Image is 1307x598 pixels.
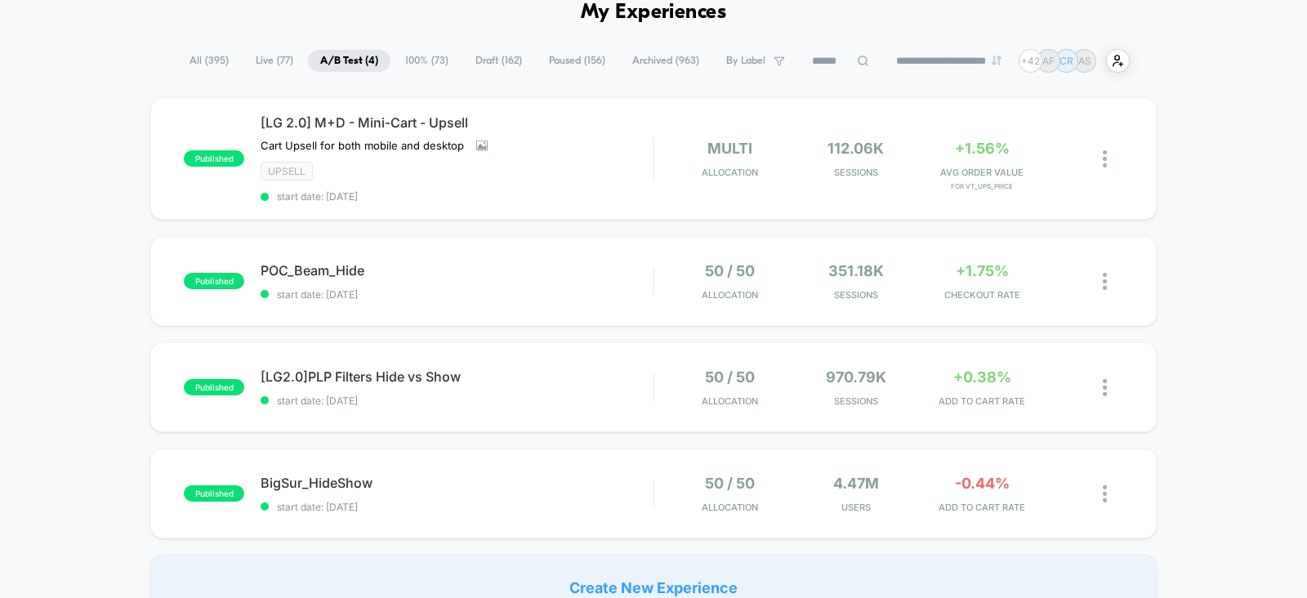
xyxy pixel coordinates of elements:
span: start date: [DATE] [261,190,653,203]
span: Sessions [796,289,915,301]
span: ADD TO CART RATE [923,395,1042,407]
p: AS [1078,55,1091,67]
div: + 42 [1019,49,1042,73]
p: AF [1042,55,1055,67]
span: published [184,150,244,167]
span: Allocation [702,502,758,513]
span: Allocation [702,167,758,178]
span: Upsell [261,162,313,181]
span: Sessions [796,167,915,178]
span: start date: [DATE] [261,288,653,301]
span: start date: [DATE] [261,395,653,407]
span: 970.79k [826,368,886,386]
span: 4.47M [833,475,879,492]
span: All ( 395 ) [177,50,241,72]
img: close [1103,379,1107,396]
span: -0.44% [955,475,1010,492]
h1: My Experiences [581,1,727,25]
span: Paused ( 156 ) [537,50,618,72]
span: +1.75% [956,262,1009,279]
span: Archived ( 963 ) [620,50,711,72]
span: AVG ORDER VALUE [923,167,1042,178]
span: POC_Beam_Hide [261,262,653,279]
span: Cart Upsell for both mobile and desktop [261,139,464,152]
span: +0.38% [953,368,1011,386]
span: Draft ( 162 ) [463,50,534,72]
span: 50 / 50 [705,262,755,279]
p: CR [1059,55,1073,67]
img: close [1103,485,1107,502]
span: published [184,273,244,289]
span: ADD TO CART RATE [923,502,1042,513]
span: A/B Test ( 4 ) [308,50,390,72]
span: [LG2.0]PLP Filters Hide vs Show [261,368,653,385]
span: CHECKOUT RATE [923,289,1042,301]
span: published [184,379,244,395]
span: Allocation [702,289,758,301]
span: start date: [DATE] [261,501,653,513]
span: Sessions [796,395,915,407]
span: Live ( 77 ) [243,50,306,72]
span: BigSur_HideShow [261,475,653,491]
span: 100% ( 73 ) [393,50,461,72]
span: Users [796,502,915,513]
span: 50 / 50 [705,475,755,492]
img: close [1103,273,1107,290]
span: multi [707,140,752,157]
span: Allocation [702,395,758,407]
span: [LG 2.0] M+D - Mini-Cart - Upsell [261,114,653,131]
span: 112.06k [827,140,884,157]
img: close [1103,150,1107,167]
span: published [184,485,244,502]
span: By Label [726,55,765,67]
span: +1.56% [955,140,1010,157]
span: for VT_UpS_Price [923,182,1042,190]
span: 50 / 50 [705,368,755,386]
span: 351.18k [828,262,884,279]
img: end [992,56,1001,65]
